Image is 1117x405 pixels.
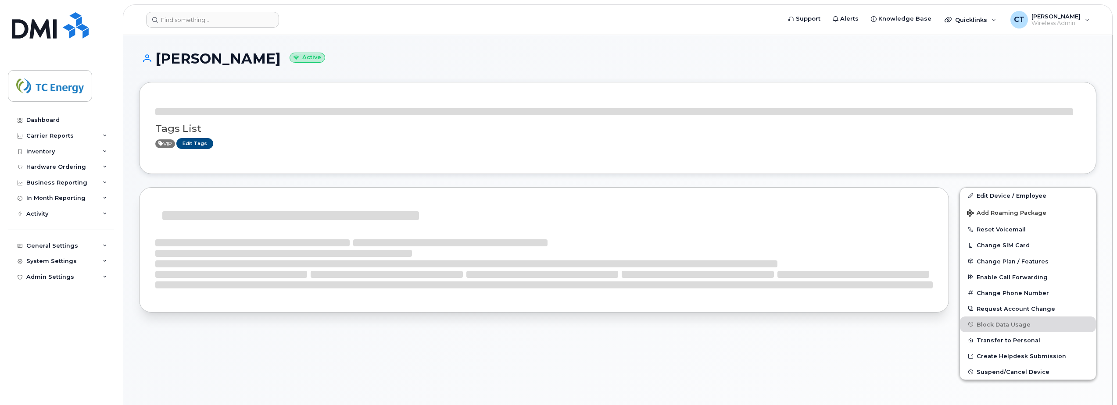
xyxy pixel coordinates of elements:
[139,51,1096,66] h1: [PERSON_NAME]
[960,348,1096,364] a: Create Helpdesk Submission
[155,123,1080,134] h3: Tags List
[977,258,1049,264] span: Change Plan / Features
[967,210,1046,218] span: Add Roaming Package
[176,138,213,149] a: Edit Tags
[960,316,1096,332] button: Block Data Usage
[960,188,1096,203] a: Edit Device / Employee
[960,364,1096,380] button: Suspend/Cancel Device
[960,285,1096,301] button: Change Phone Number
[960,237,1096,253] button: Change SIM Card
[960,269,1096,285] button: Enable Call Forwarding
[960,253,1096,269] button: Change Plan / Features
[960,301,1096,316] button: Request Account Change
[960,332,1096,348] button: Transfer to Personal
[977,274,1048,280] span: Enable Call Forwarding
[960,203,1096,221] button: Add Roaming Package
[155,139,175,148] span: Active
[290,53,325,63] small: Active
[960,221,1096,237] button: Reset Voicemail
[977,369,1049,375] span: Suspend/Cancel Device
